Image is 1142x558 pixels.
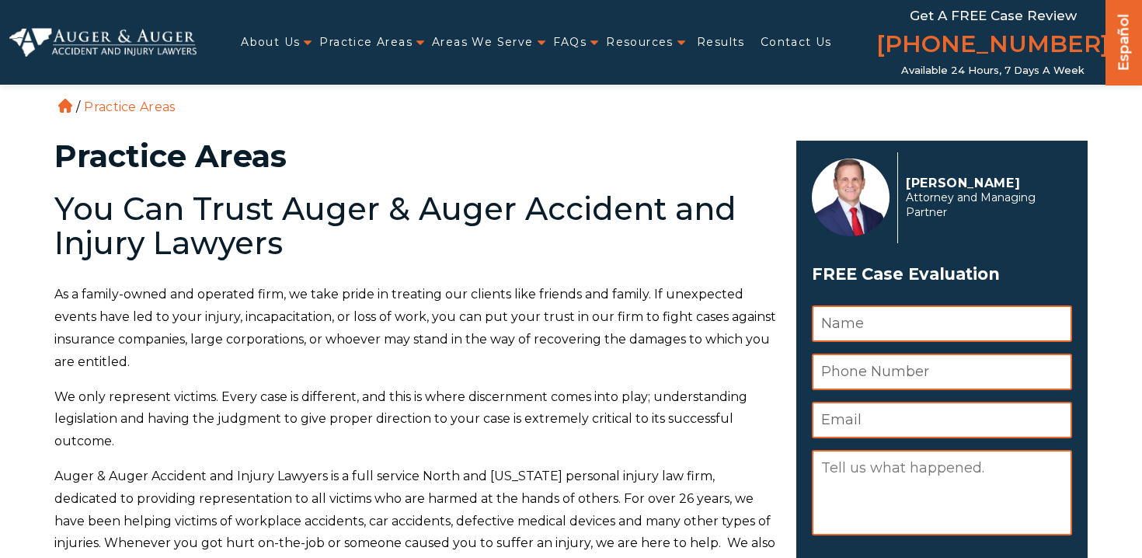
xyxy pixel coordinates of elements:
h1: Practice Areas [54,141,778,172]
a: Contact Us [761,26,832,58]
span: Available 24 Hours, 7 Days a Week [901,65,1085,77]
h2: You Can Trust Auger & Auger Accident and Injury Lawyers [54,192,778,260]
span: Attorney and Managing Partner [906,190,1064,220]
input: Email [812,402,1072,438]
input: Name [812,305,1072,342]
p: [PERSON_NAME] [906,176,1064,190]
span: As a family-owned and operated firm, we take pride in treating our clients like friends and famil... [54,287,776,368]
a: Resources [606,26,674,58]
a: FAQs [553,26,587,58]
a: [PHONE_NUMBER] [876,27,1109,65]
input: Phone Number [812,354,1072,390]
a: Practice Areas [319,26,413,58]
span: Get a FREE Case Review [910,8,1077,23]
a: Areas We Serve [432,26,534,58]
li: Practice Areas [80,99,179,114]
img: Herbert Auger [812,159,890,236]
span: FREE Case Evaluation [812,260,1072,289]
a: About Us [241,26,300,58]
a: Results [697,26,745,58]
img: Auger & Auger Accident and Injury Lawyers Logo [9,28,197,57]
a: Home [58,99,72,113]
span: We only represent victims. Every case is different, and this is where discernment comes into play... [54,389,747,449]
